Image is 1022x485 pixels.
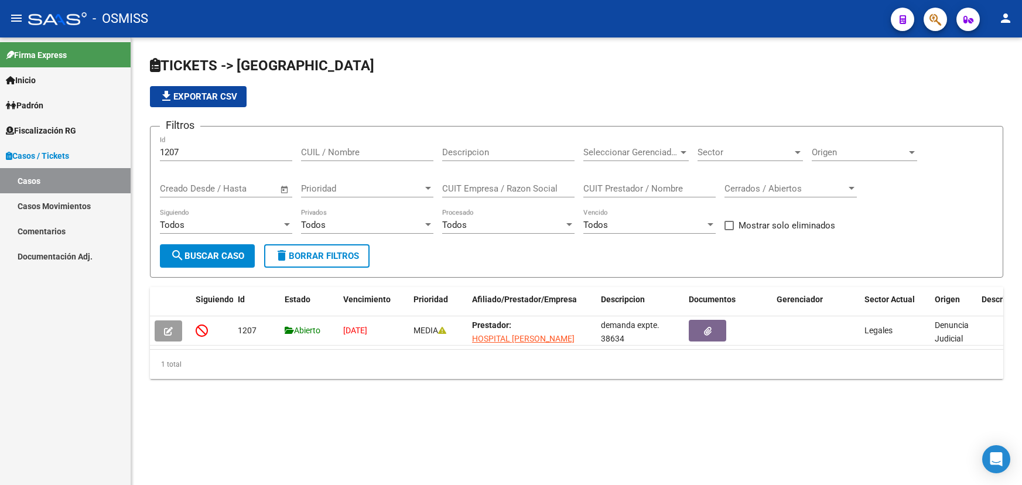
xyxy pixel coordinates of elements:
span: Afiliado/Prestador/Empresa [472,295,577,304]
datatable-header-cell: Gerenciador [772,287,860,326]
span: TICKETS -> [GEOGRAPHIC_DATA] [150,57,374,74]
button: Buscar Caso [160,244,255,268]
span: Todos [442,220,467,230]
datatable-header-cell: Id [233,287,280,326]
span: Estado [285,295,310,304]
span: Gerenciador [777,295,823,304]
span: Inicio [6,74,36,87]
datatable-header-cell: Sector Actual [860,287,930,326]
span: Mostrar solo eliminados [739,218,835,233]
span: 1207 [238,326,257,335]
span: Todos [583,220,608,230]
mat-icon: person [999,11,1013,25]
mat-icon: file_download [159,89,173,103]
datatable-header-cell: Descripcion [596,287,684,326]
span: - OSMISS [93,6,148,32]
span: Vencimiento [343,295,391,304]
button: Borrar Filtros [264,244,370,268]
span: Cerrados / Abiertos [724,183,846,194]
span: Siguiendo [196,295,234,304]
span: Sector [698,147,792,158]
span: Borrar Filtros [275,251,359,261]
span: HOSPITAL [PERSON_NAME] [472,334,575,343]
input: Fecha fin [218,183,275,194]
span: [DATE] [343,326,367,335]
span: Documentos [689,295,736,304]
span: Exportar CSV [159,91,237,102]
span: Denuncia Judicial [935,320,969,343]
span: Origen [812,147,907,158]
span: Descripcion [601,295,645,304]
button: Open calendar [278,183,292,196]
button: Exportar CSV [150,86,247,107]
h3: Filtros [160,117,200,134]
datatable-header-cell: Estado [280,287,339,326]
mat-icon: menu [9,11,23,25]
input: Fecha inicio [160,183,207,194]
span: Todos [160,220,184,230]
span: Todos [301,220,326,230]
span: Casos / Tickets [6,149,69,162]
div: Open Intercom Messenger [982,445,1010,473]
span: Prioridad [413,295,448,304]
strong: Prestador: [472,320,511,330]
datatable-header-cell: Vencimiento [339,287,409,326]
span: Sector Actual [864,295,915,304]
mat-icon: delete [275,248,289,262]
span: Prioridad [301,183,423,194]
datatable-header-cell: Documentos [684,287,772,326]
span: Buscar Caso [170,251,244,261]
span: Padrón [6,99,43,112]
span: Fiscalización RG [6,124,76,137]
span: Abierto [285,326,320,335]
span: demanda expte. 38634 [601,320,659,343]
datatable-header-cell: Origen [930,287,977,326]
span: Seleccionar Gerenciador [583,147,678,158]
span: MEDIA [413,326,446,335]
span: Id [238,295,245,304]
datatable-header-cell: Prioridad [409,287,467,326]
mat-icon: search [170,248,184,262]
datatable-header-cell: Afiliado/Prestador/Empresa [467,287,596,326]
div: 1 total [150,350,1003,379]
span: Legales [864,326,893,335]
span: Firma Express [6,49,67,62]
datatable-header-cell: Siguiendo [191,287,233,326]
span: Origen [935,295,960,304]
